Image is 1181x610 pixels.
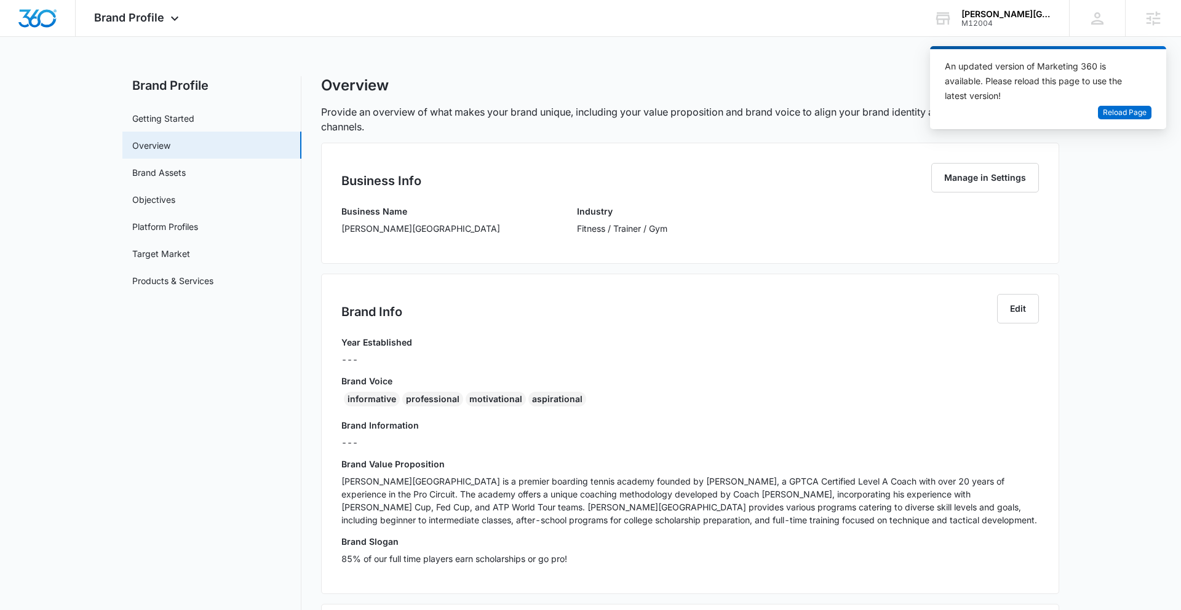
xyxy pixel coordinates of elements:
div: aspirational [528,392,586,406]
button: Manage in Settings [931,163,1039,192]
h3: Industry [577,205,667,218]
div: An updated version of Marketing 360 is available. Please reload this page to use the latest version! [945,59,1137,103]
h3: Brand Value Proposition [341,457,1039,470]
a: Target Market [132,247,190,260]
p: [PERSON_NAME][GEOGRAPHIC_DATA] [341,222,500,235]
h3: Brand Information [341,419,1039,432]
h3: Year Established [341,336,412,349]
p: Fitness / Trainer / Gym [577,222,667,235]
button: Reload Page [1098,106,1151,120]
button: Edit [997,294,1039,323]
h2: Brand Info [341,303,402,321]
h2: Business Info [341,172,421,190]
a: Brand Assets [132,166,186,179]
div: account name [961,9,1051,19]
div: account id [961,19,1051,28]
p: 85% of our full time players earn scholarships or go pro! [341,552,1039,565]
a: Products & Services [132,274,213,287]
a: Objectives [132,193,175,206]
span: Reload Page [1103,107,1147,119]
a: Platform Profiles [132,220,198,233]
p: Provide an overview of what makes your brand unique, including your value proposition and brand v... [321,105,1059,134]
p: --- [341,436,1039,449]
p: --- [341,353,412,366]
p: [PERSON_NAME][GEOGRAPHIC_DATA] is a premier boarding tennis academy founded by [PERSON_NAME], a G... [341,475,1039,526]
a: Overview [132,139,170,152]
h3: Brand Slogan [341,535,1039,548]
h1: Overview [321,76,389,95]
div: informative [344,392,400,406]
h3: Brand Voice [341,374,1039,387]
a: Getting Started [132,112,194,125]
h2: Brand Profile [122,76,301,95]
div: motivational [466,392,526,406]
h3: Business Name [341,205,500,218]
div: professional [402,392,463,406]
span: Brand Profile [94,11,164,24]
